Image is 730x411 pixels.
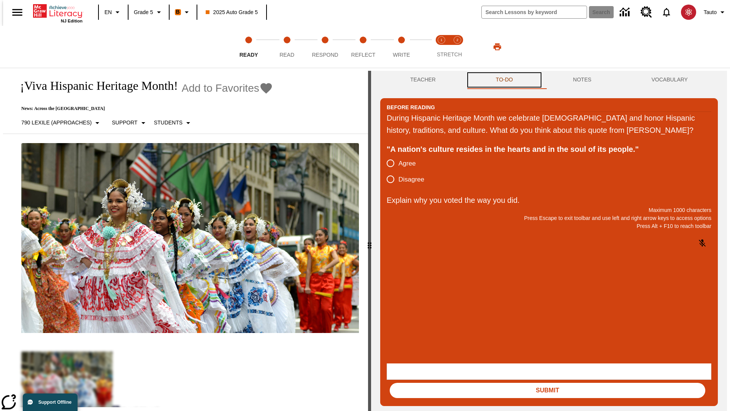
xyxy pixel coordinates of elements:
button: TO-DO [466,71,543,89]
span: NJ Edition [61,19,83,23]
img: A photograph of Hispanic women participating in a parade celebrating Hispanic culture. The women ... [21,143,359,333]
span: Respond [312,52,338,58]
p: Press Escape to exit toolbar and use left and right arrow keys to access options [387,214,711,222]
p: Support [112,119,137,127]
div: Instructional Panel Tabs [380,71,718,89]
span: Add to Favorites [182,82,259,94]
button: Open side menu [6,1,29,24]
p: Students [154,119,182,127]
span: EN [105,8,112,16]
button: Select Student [151,116,196,130]
button: Boost Class color is orange. Change class color [172,5,194,19]
button: Ready step 1 of 5 [227,26,271,68]
div: Home [33,3,83,23]
button: NOTES [543,71,621,89]
img: avatar image [681,5,696,20]
p: Press Alt + F10 to reach toolbar [387,222,711,230]
h1: ¡Viva Hispanic Heritage Month! [12,79,178,93]
button: VOCABULARY [621,71,718,89]
button: Stretch Respond step 2 of 2 [446,26,468,68]
input: search field [482,6,587,18]
button: Scaffolds, Support [109,116,151,130]
button: Print [485,40,509,54]
button: Click to activate and allow voice recognition [693,234,711,252]
button: Teacher [380,71,466,89]
a: Resource Center, Will open in new tab [636,2,657,22]
button: Respond step 3 of 5 [303,26,347,68]
div: During Hispanic Heritage Month we celebrate [DEMOGRAPHIC_DATA] and honor Hispanic history, tradit... [387,112,711,136]
button: Reflect step 4 of 5 [341,26,385,68]
span: Disagree [398,175,424,185]
span: Ready [240,52,258,58]
span: STRETCH [437,51,462,57]
span: Grade 5 [134,8,153,16]
p: 790 Lexile (Approaches) [21,119,92,127]
button: Language: EN, Select a language [101,5,125,19]
span: Tauto [704,8,717,16]
button: Profile/Settings [701,5,730,19]
text: 2 [456,38,458,42]
button: Support Offline [23,393,78,411]
a: Data Center [615,2,636,23]
button: Write step 5 of 5 [379,26,424,68]
button: Submit [390,383,705,398]
span: 2025 Auto Grade 5 [206,8,258,16]
span: Read [279,52,294,58]
button: Select a new avatar [676,2,701,22]
div: activity [371,71,727,411]
span: B [176,7,180,17]
a: Notifications [657,2,676,22]
div: reading [3,71,368,407]
button: Select Lexile, 790 Lexile (Approaches) [18,116,105,130]
div: Press Enter or Spacebar and then press right and left arrow keys to move the slider [368,71,371,411]
span: Reflect [351,52,376,58]
span: Agree [398,159,416,169]
body: Explain why you voted the way you did. Maximum 1000 characters Press Alt + F10 to reach toolbar P... [3,6,111,13]
p: News: Across the [GEOGRAPHIC_DATA] [12,106,273,112]
button: Grade: Grade 5, Select a grade [131,5,167,19]
text: 1 [440,38,442,42]
span: Support Offline [38,400,71,405]
span: Write [393,52,410,58]
div: "A nation's culture resides in the hearts and in the soul of its people." [387,143,711,155]
button: Stretch Read step 1 of 2 [430,26,452,68]
h2: Before Reading [387,103,435,112]
p: Maximum 1000 characters [387,206,711,214]
div: poll [387,155,430,187]
button: Add to Favorites - ¡Viva Hispanic Heritage Month! [182,81,273,95]
button: Read step 2 of 5 [265,26,309,68]
p: Explain why you voted the way you did. [387,194,711,206]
